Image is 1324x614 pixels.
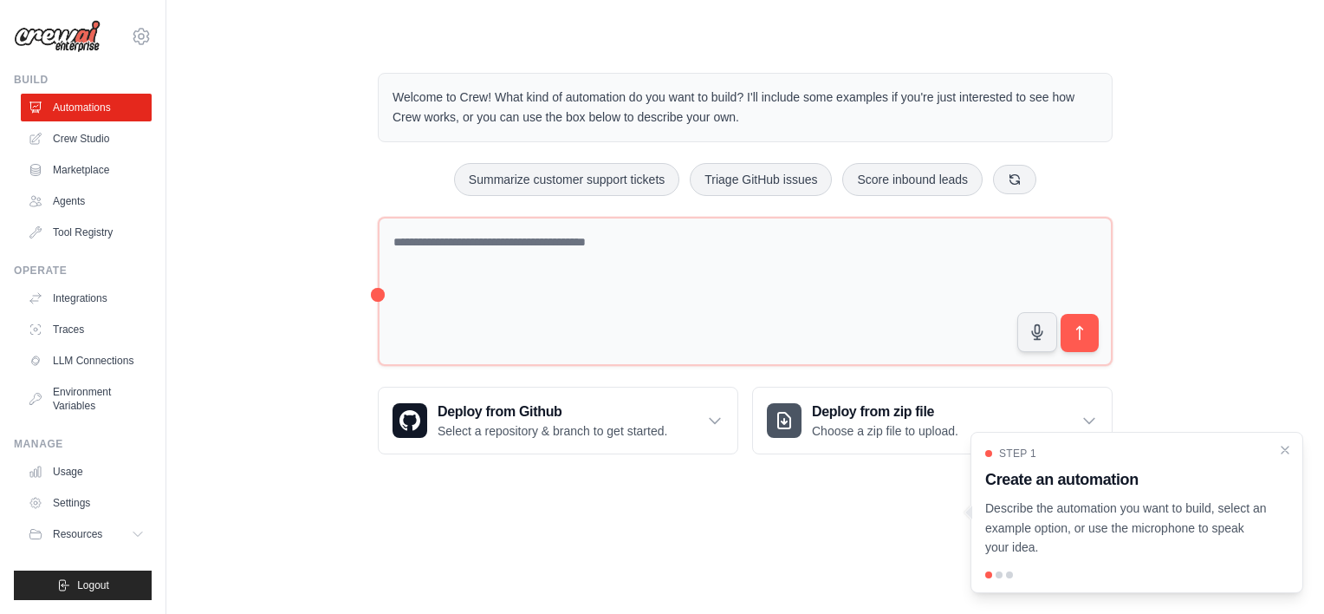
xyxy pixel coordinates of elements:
a: Agents [21,187,152,215]
button: Logout [14,571,152,600]
a: Usage [21,458,152,486]
span: Step 1 [999,447,1036,460]
h3: Deploy from zip file [812,402,958,422]
p: Describe the automation you want to build, select an example option, or use the microphone to spe... [985,499,1268,558]
button: Resources [21,520,152,548]
img: Logo [14,20,101,53]
a: Traces [21,316,152,343]
button: Close walkthrough [1278,443,1292,457]
p: Select a repository & branch to get started. [438,422,667,440]
h3: Deploy from Github [438,402,667,422]
p: Welcome to Crew! What kind of automation do you want to build? I'll include some examples if you'... [393,88,1098,127]
p: Choose a zip file to upload. [812,422,958,440]
span: Logout [77,578,109,592]
a: Settings [21,489,152,517]
a: LLM Connections [21,347,152,375]
a: Integrations [21,284,152,312]
button: Summarize customer support tickets [454,163,679,196]
div: Operate [14,264,152,278]
button: Triage GitHub issues [690,163,832,196]
a: Crew Studio [21,125,152,153]
a: Environment Variables [21,378,152,420]
a: Automations [21,94,152,121]
button: Score inbound leads [842,163,983,196]
a: Marketplace [21,156,152,184]
div: Manage [14,437,152,451]
span: Resources [53,527,102,541]
h3: Create an automation [985,467,1268,492]
a: Tool Registry [21,219,152,246]
div: Build [14,73,152,87]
